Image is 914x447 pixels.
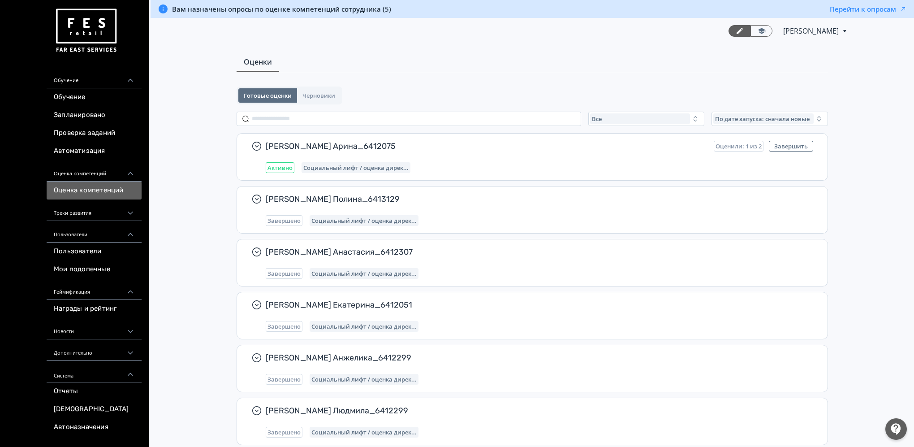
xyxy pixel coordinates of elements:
button: Готовые оценки [238,88,297,103]
a: Запланировано [47,106,142,124]
button: По дате запуска: сначала новые [711,112,828,126]
span: [PERSON_NAME] Анжелика_6412299 [266,352,806,363]
span: [PERSON_NAME] Полина_6413129 [266,194,806,204]
a: Автоматизация [47,142,142,160]
span: Социальный лифт / оценка директора магазина [311,376,417,383]
div: Геймификация [47,278,142,300]
a: Проверка заданий [47,124,142,142]
a: Оценка компетенций [47,182,142,200]
span: Социальный лифт / оценка директора магазина [303,164,409,171]
span: Анна Поленова [783,26,840,36]
button: Завершить [769,141,813,152]
span: Активно [267,164,293,171]
span: Социальный лифт / оценка директора магазина [311,323,417,330]
a: Автоназначения [47,418,142,436]
div: Новости [47,318,142,339]
button: Черновики [297,88,341,103]
a: Переключиться в режим ученика [750,25,772,37]
span: Готовые оценки [244,92,292,99]
div: Обучение [47,67,142,88]
span: Оценки [244,56,272,67]
span: Завершено [267,217,301,224]
button: Все [588,112,705,126]
div: Система [47,361,142,382]
img: https://files.teachbase.ru/system/account/57463/logo/medium-936fc5084dd2c598f50a98b9cbe0469a.png [54,5,118,56]
a: [DEMOGRAPHIC_DATA] [47,400,142,418]
span: Оценили: 1 из 2 [716,143,762,150]
span: Социальный лифт / оценка директора магазина [311,217,417,224]
button: Перейти к опросам [830,4,907,13]
a: Отчеты [47,382,142,400]
div: Оценка компетенций [47,160,142,182]
span: [PERSON_NAME] Людмила_6412299 [266,405,806,416]
span: Завершено [267,270,301,277]
span: Завершено [267,323,301,330]
a: Обучение [47,88,142,106]
span: Все [592,115,602,122]
div: Дополнительно [47,339,142,361]
span: Социальный лифт / оценка директора магазина [311,270,417,277]
span: По дате запуска: сначала новые [715,115,810,122]
span: Завершено [267,429,301,436]
span: Завершено [267,376,301,383]
span: Черновики [302,92,335,99]
a: Мои подопечные [47,260,142,278]
span: [PERSON_NAME] Арина_6412075 [266,141,707,152]
a: Награды и рейтинг [47,300,142,318]
span: Вам назначены опросы по оценке компетенций сотрудника (5) [172,4,391,13]
a: Пользователи [47,243,142,260]
span: [PERSON_NAME] Анастасия_6412307 [266,247,806,257]
div: Треки развития [47,200,142,221]
span: [PERSON_NAME] Екатерина_6412051 [266,299,806,310]
span: Социальный лифт / оценка директора магазина [311,429,417,436]
div: Пользователи [47,221,142,243]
